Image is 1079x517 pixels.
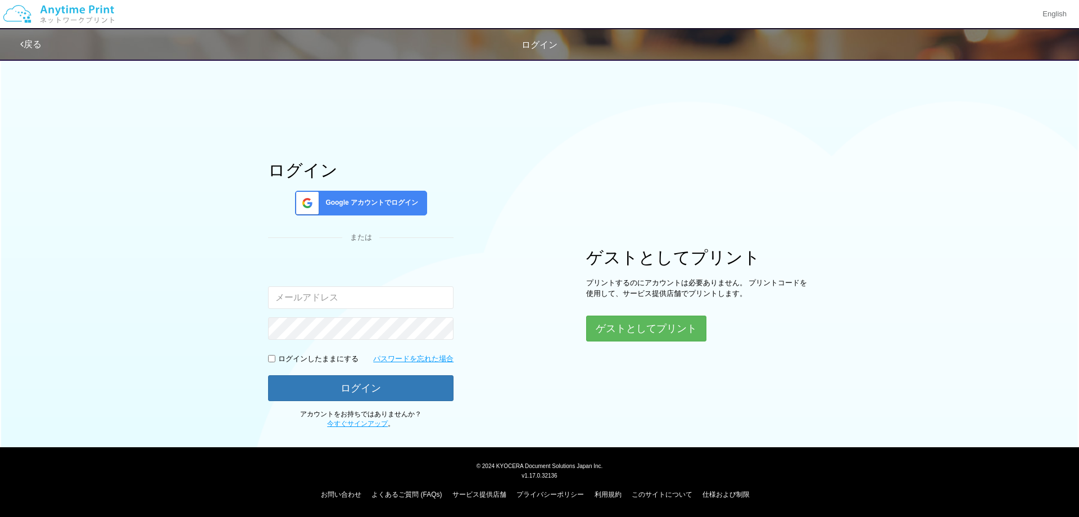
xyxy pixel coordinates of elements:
a: 仕様および制限 [702,491,750,498]
a: 利用規約 [595,491,622,498]
a: よくあるご質問 (FAQs) [371,491,442,498]
button: ログイン [268,375,454,401]
p: アカウントをお持ちではありませんか？ [268,410,454,429]
input: メールアドレス [268,286,454,309]
span: ログイン [522,40,557,50]
a: 今すぐサインアップ [327,420,388,428]
button: ゲストとしてプリント [586,316,706,341]
span: 。 [327,420,395,428]
span: © 2024 KYOCERA Document Solutions Japan Inc. [477,462,603,469]
h1: ログイン [268,161,454,179]
p: ログインしたままにする [278,354,359,365]
a: このサイトについて [632,491,692,498]
a: プライバシーポリシー [516,491,584,498]
a: サービス提供店舗 [452,491,506,498]
span: v1.17.0.32136 [522,472,557,479]
a: パスワードを忘れた場合 [373,354,454,365]
a: 戻る [20,39,42,49]
span: Google アカウントでログイン [321,198,418,208]
h1: ゲストとしてプリント [586,248,811,267]
a: お問い合わせ [321,491,361,498]
p: プリントするのにアカウントは必要ありません。 プリントコードを使用して、サービス提供店舗でプリントします。 [586,278,811,299]
div: または [268,232,454,243]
